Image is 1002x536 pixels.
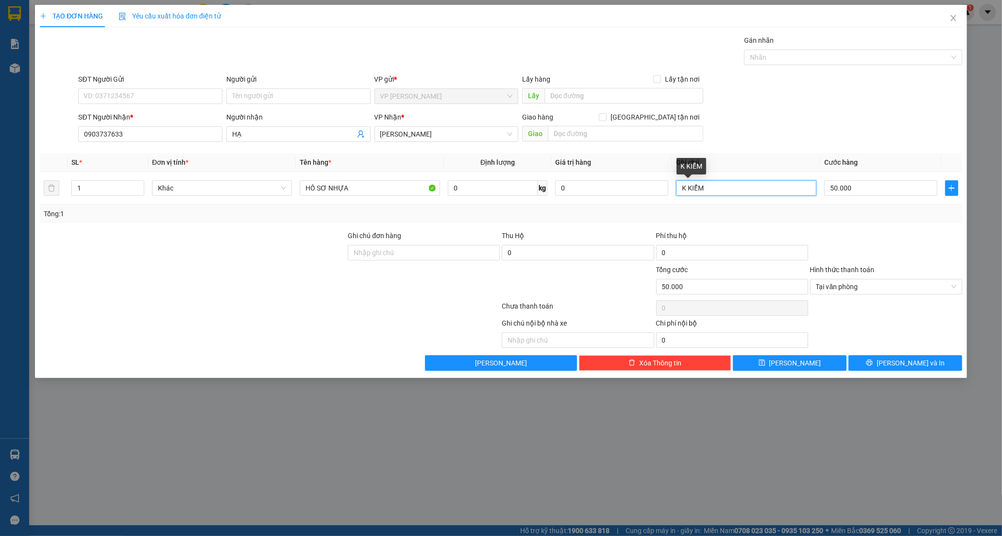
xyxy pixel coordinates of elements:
span: Lấy [522,88,544,104]
button: Close [940,5,967,32]
input: 0 [555,180,668,196]
span: VP Phan Rang [380,89,513,104]
span: Khác [158,181,286,195]
span: user-add [357,130,365,138]
div: Chi phí nội bộ [656,318,808,332]
span: kg [538,180,547,196]
button: plus [945,180,958,196]
input: Nhập ghi chú [502,332,654,348]
div: SĐT Người Nhận [78,112,222,122]
div: YẾN [8,32,86,43]
span: TẠO ĐƠN HÀNG [40,12,103,20]
input: Dọc đường [548,126,703,141]
span: Định lượng [480,158,515,166]
span: VP Nhận [374,113,402,121]
span: [PERSON_NAME] và In [877,358,945,368]
span: Xóa Thông tin [639,358,681,368]
button: save[PERSON_NAME] [733,355,847,371]
span: [GEOGRAPHIC_DATA] tận nơi [607,112,703,122]
span: CR : [7,64,22,74]
div: VP [PERSON_NAME] [8,8,86,32]
span: Hồ Chí Minh [380,127,513,141]
span: Đơn vị tính [152,158,188,166]
span: close [950,14,957,22]
span: Tên hàng [300,158,331,166]
button: [PERSON_NAME] [425,355,577,371]
label: Hình thức thanh toán [810,266,875,274]
label: Gán nhãn [744,36,774,44]
button: delete [44,180,59,196]
label: Ghi chú đơn hàng [348,232,401,240]
span: Lấy tận nơi [661,74,703,85]
div: [PERSON_NAME] [93,8,171,30]
span: save [759,359,765,367]
span: Tại văn phòng [816,279,956,294]
span: SL [71,158,79,166]
div: Phí thu hộ [656,230,808,245]
div: Người nhận [226,112,371,122]
input: Dọc đường [544,88,703,104]
img: icon [119,13,126,20]
div: 0978230802 [93,42,171,55]
span: [PERSON_NAME] [769,358,821,368]
span: Lấy hàng [522,75,550,83]
span: Giá trị hàng [555,158,591,166]
div: 0982427140 [8,43,86,57]
span: [PERSON_NAME] [475,358,527,368]
span: delete [628,359,635,367]
input: Ghi Chú [676,180,816,196]
span: plus [946,184,958,192]
div: SĐT Người Gửi [78,74,222,85]
div: Người gửi [226,74,371,85]
span: Tổng cước [656,266,688,274]
div: Ghi chú nội bộ nhà xe [502,318,654,332]
div: Tổng: 1 [44,208,387,219]
button: printer[PERSON_NAME] và In [849,355,962,371]
span: Giao [522,126,548,141]
span: Gửi: [8,9,23,19]
input: VD: Bàn, Ghế [300,180,440,196]
span: Yêu cầu xuất hóa đơn điện tử [119,12,221,20]
div: ANH [93,30,171,42]
div: VP gửi [374,74,519,85]
span: Giao hàng [522,113,553,121]
div: 60.000 [7,63,87,74]
span: printer [866,359,873,367]
span: Thu Hộ [502,232,524,240]
th: Ghi chú [672,153,820,172]
button: deleteXóa Thông tin [579,355,731,371]
div: Chưa thanh toán [501,301,655,318]
span: Cước hàng [824,158,858,166]
span: plus [40,13,47,19]
span: Nhận: [93,8,116,18]
input: Ghi chú đơn hàng [348,245,500,260]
